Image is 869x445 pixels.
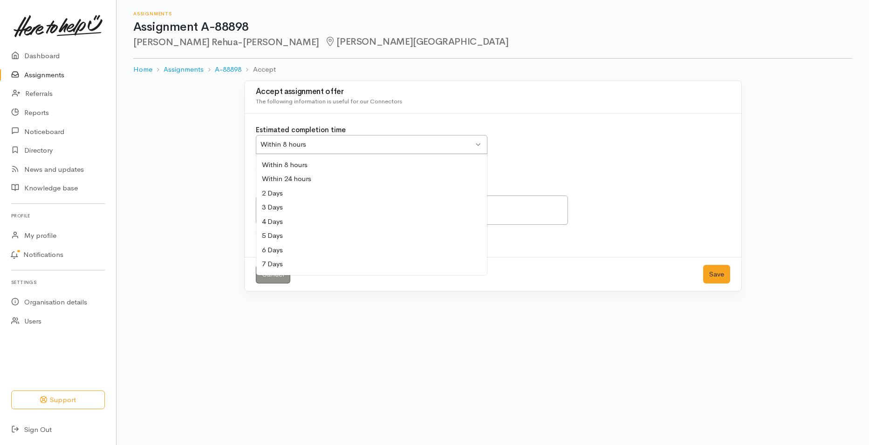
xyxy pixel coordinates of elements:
div: Within 8 hours [256,158,487,172]
div: 5 Days [256,229,487,243]
label: Estimated completion time [256,125,346,135]
a: Home [133,64,152,75]
a: Assignments [164,64,204,75]
a: Cancel [256,265,290,284]
span: The following information is useful for our Connectors [256,97,402,105]
div: 2 Days [256,186,487,201]
div: Within 8 hours [260,139,474,150]
h2: [PERSON_NAME] Rehua-[PERSON_NAME] [133,37,852,47]
span: [PERSON_NAME][GEOGRAPHIC_DATA] [325,36,509,47]
div: 7 Days [256,257,487,271]
a: A-88898 [215,64,241,75]
h3: Accept assignment offer [256,88,730,96]
div: Within 24 hours [256,172,487,186]
h6: Settings [11,276,105,289]
li: Accept [241,64,275,75]
h1: Assignment A-88898 [133,20,852,34]
nav: breadcrumb [133,59,852,81]
button: Support [11,391,105,410]
button: Save [703,265,730,284]
div: 4 Days [256,215,487,229]
h6: Assignments [133,11,852,16]
h6: Profile [11,209,105,222]
div: 3 Days [256,200,487,215]
div: 6 Days [256,243,487,257]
